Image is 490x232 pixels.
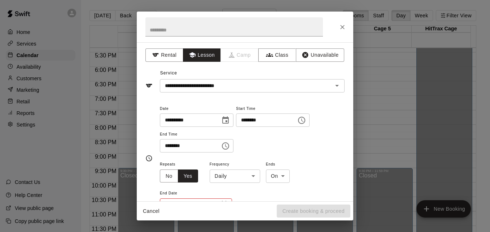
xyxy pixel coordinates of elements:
button: Choose time, selected time is 6:30 PM [218,139,233,153]
button: Choose date [217,198,231,212]
div: On [266,169,290,183]
span: End Time [160,130,233,139]
div: outlined button group [160,169,198,183]
span: Camps can only be created in the Services page [221,48,259,62]
span: Frequency [210,160,260,169]
span: End Date [160,189,232,198]
button: Rental [145,48,183,62]
button: Class [258,48,296,62]
button: Yes [178,169,198,183]
span: Date [160,104,233,114]
span: Service [160,70,177,76]
button: Cancel [140,205,163,218]
div: Daily [210,169,260,183]
svg: Timing [145,155,153,162]
span: Ends [266,160,290,169]
button: Lesson [183,48,221,62]
button: Close [336,21,349,34]
button: Choose date, selected date is Sep 10, 2025 [218,113,233,128]
button: Choose time, selected time is 5:30 PM [294,113,309,128]
span: Start Time [236,104,310,114]
button: Unavailable [296,48,344,62]
span: Repeats [160,160,204,169]
button: No [160,169,178,183]
button: Open [332,81,342,91]
svg: Service [145,82,153,89]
